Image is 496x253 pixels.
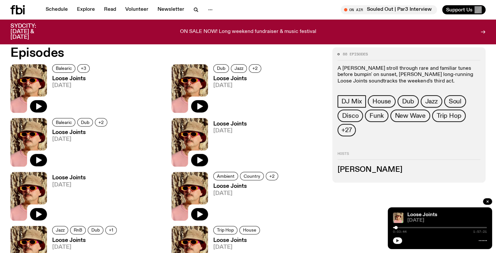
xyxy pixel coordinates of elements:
span: +2 [252,66,258,71]
p: ON SALE NOW! Long weekend fundraiser & music festival [180,29,316,35]
span: Jazz [425,98,438,105]
span: +27 [341,126,352,134]
h3: Loose Joints [52,238,119,243]
a: Loose Joints[DATE] [47,130,109,167]
a: Soul [444,95,466,108]
img: Tyson stands in front of a paperbark tree wearing orange sunglasses, a suede bucket hat and a pin... [172,172,208,220]
a: Balearic [52,118,75,126]
span: RnB [74,228,82,232]
span: +1 [109,228,113,232]
span: [DATE] [52,182,86,188]
a: Volunteer [121,5,152,14]
h2: Hosts [338,152,480,160]
span: [DATE] [52,83,92,88]
a: Dub [77,118,93,126]
a: Jazz [231,64,247,73]
span: Balearic [56,66,72,71]
span: [DATE] [213,83,263,88]
span: +2 [269,174,275,179]
span: [DATE] [213,245,262,250]
a: House [368,95,396,108]
span: +3 [81,66,86,71]
img: Tyson stands in front of a paperbark tree wearing orange sunglasses, a suede bucket hat and a pin... [172,64,208,113]
span: House [372,98,391,105]
h3: Loose Joints [213,76,263,82]
a: DJ Mix [338,95,366,108]
a: Explore [73,5,99,14]
h3: Loose Joints [213,121,247,127]
a: Balearic [52,64,75,73]
span: Disco [342,112,358,119]
span: Funk [369,112,383,119]
button: +27 [338,124,355,136]
a: Trip Hop [213,226,237,234]
h3: [PERSON_NAME] [338,166,480,173]
button: +1 [105,226,117,234]
span: +2 [98,120,104,125]
h2: Episodes [10,47,324,59]
h3: Loose Joints [52,76,92,82]
a: Trip Hop [432,110,466,122]
img: Tyson stands in front of a paperbark tree wearing orange sunglasses, a suede bucket hat and a pin... [393,213,403,223]
span: Dub [91,228,100,232]
a: Newsletter [154,5,188,14]
a: RnB [70,226,86,234]
span: Support Us [446,7,473,13]
span: House [243,228,256,232]
a: Loose Joints[DATE] [47,175,86,220]
span: [DATE] [52,245,119,250]
a: Jazz [52,226,68,234]
button: Support Us [442,5,486,14]
span: 88 episodes [343,52,368,56]
a: Dub [398,95,418,108]
a: Funk [365,110,388,122]
button: On AirSouled Out | Par3 Interview [341,5,437,14]
h3: SYDCITY: [DATE] & [DATE] [10,23,52,40]
a: Schedule [42,5,72,14]
span: Dub [217,66,225,71]
button: +3 [77,64,90,73]
span: DJ Mix [341,98,362,105]
span: Jazz [56,228,65,232]
a: Jazz [421,95,442,108]
button: +2 [266,172,278,180]
h3: Loose Joints [213,184,280,189]
a: New Wave [390,110,430,122]
a: Loose Joints [407,212,437,217]
span: Soul [449,98,461,105]
img: Tyson stands in front of a paperbark tree wearing orange sunglasses, a suede bucket hat and a pin... [10,172,47,220]
a: Ambient [213,172,238,180]
a: Loose Joints[DATE] [208,121,247,167]
h3: Loose Joints [52,175,86,181]
span: Ambient [217,174,234,179]
button: +2 [95,118,107,126]
span: Trip Hop [217,228,234,232]
span: [DATE] [407,218,487,223]
span: Dub [81,120,89,125]
span: [DATE] [52,137,109,142]
a: Disco [338,110,363,122]
h3: Loose Joints [213,238,262,243]
a: Dub [213,64,229,73]
span: [DATE] [213,191,280,196]
a: House [239,226,260,234]
span: [DATE] [213,128,247,134]
p: A [PERSON_NAME] stroll through rare and familiar tunes before bumpin' on sunset, [PERSON_NAME] lo... [338,66,480,84]
span: Dub [402,98,414,105]
a: Loose Joints[DATE] [208,184,280,220]
span: 1:57:21 [473,230,487,233]
img: Tyson stands in front of a paperbark tree wearing orange sunglasses, a suede bucket hat and a pin... [172,118,208,167]
a: Loose Joints[DATE] [208,76,263,113]
span: Balearic [56,120,72,125]
span: New Wave [395,112,426,119]
a: Dub [88,226,103,234]
a: Read [100,5,120,14]
h3: Loose Joints [52,130,109,135]
img: Tyson stands in front of a paperbark tree wearing orange sunglasses, a suede bucket hat and a pin... [10,118,47,167]
button: +2 [249,64,261,73]
span: Jazz [234,66,243,71]
span: 0:03:44 [393,230,407,233]
span: Trip Hop [437,112,461,119]
a: Loose Joints[DATE] [47,76,92,113]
